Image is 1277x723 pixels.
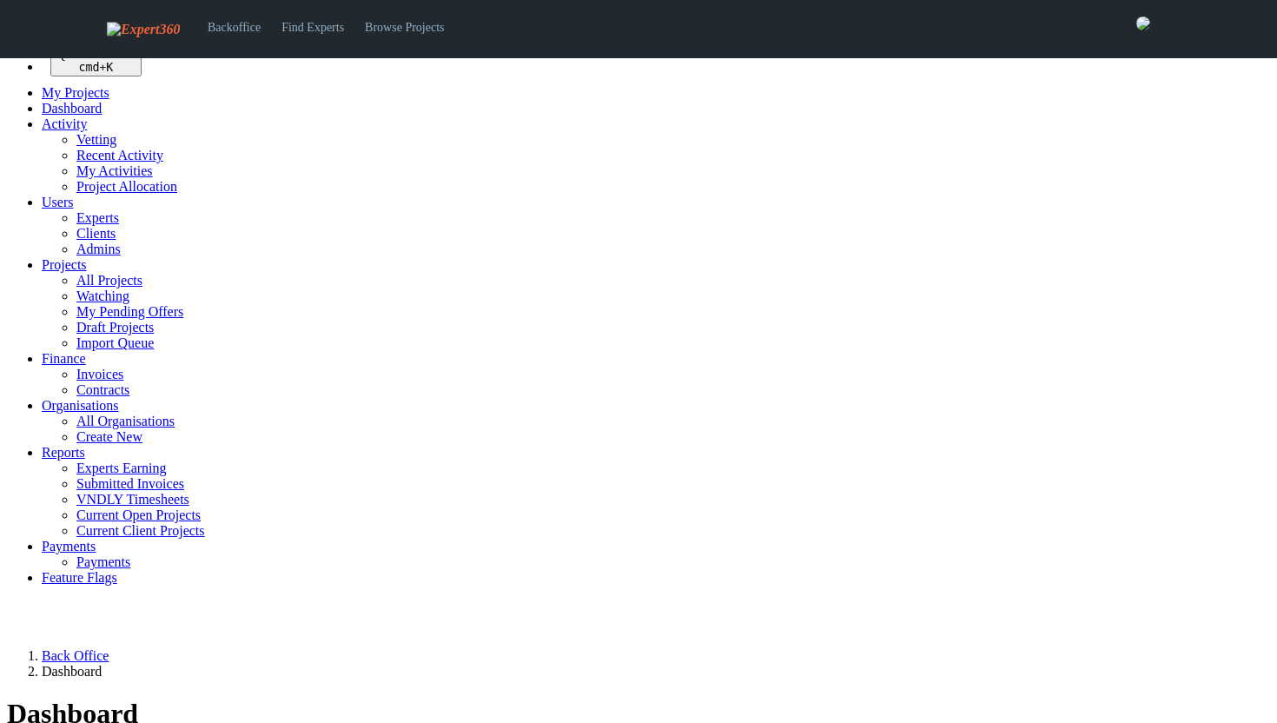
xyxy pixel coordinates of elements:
a: VNDLY Timesheets [76,492,189,507]
a: Contracts [76,382,129,397]
a: Recent Activity [76,148,163,163]
a: Experts Earning [76,461,167,475]
a: Reports [42,445,85,460]
a: All Projects [76,273,142,288]
a: Payments [42,539,96,554]
a: Vetting [76,132,116,147]
a: Activity [42,116,87,131]
a: Admins [76,242,121,256]
a: Current Open Projects [76,507,201,522]
a: Feature Flags [42,570,117,585]
a: Watching [76,289,129,303]
a: Experts [76,210,119,225]
a: Payments [76,554,130,569]
a: Current Client Projects [76,523,205,538]
a: Invoices [76,367,123,381]
a: All Organisations [76,414,175,428]
a: My Activities [76,163,153,178]
a: Import Queue [76,335,154,350]
a: Draft Projects [76,320,154,335]
kbd: K [106,61,113,74]
a: Project Allocation [76,179,177,194]
li: Dashboard [42,664,1270,680]
a: Create New [76,429,142,444]
a: Clients [76,226,116,241]
a: Projects [42,257,87,272]
a: Finance [42,351,86,366]
a: My Pending Offers [76,304,183,319]
kbd: cmd [78,61,99,74]
img: Expert360 [107,22,180,37]
a: Back Office [42,648,109,663]
a: Dashboard [42,101,102,116]
a: My Projects [42,85,109,100]
a: Organisations [42,398,119,413]
img: 0421c9a1-ac87-4857-a63f-b59ed7722763-normal.jpeg [1136,17,1150,30]
button: Quick search... cmd+K [50,45,142,76]
a: Users [42,195,73,209]
div: + [57,61,135,74]
a: Submitted Invoices [76,476,184,491]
